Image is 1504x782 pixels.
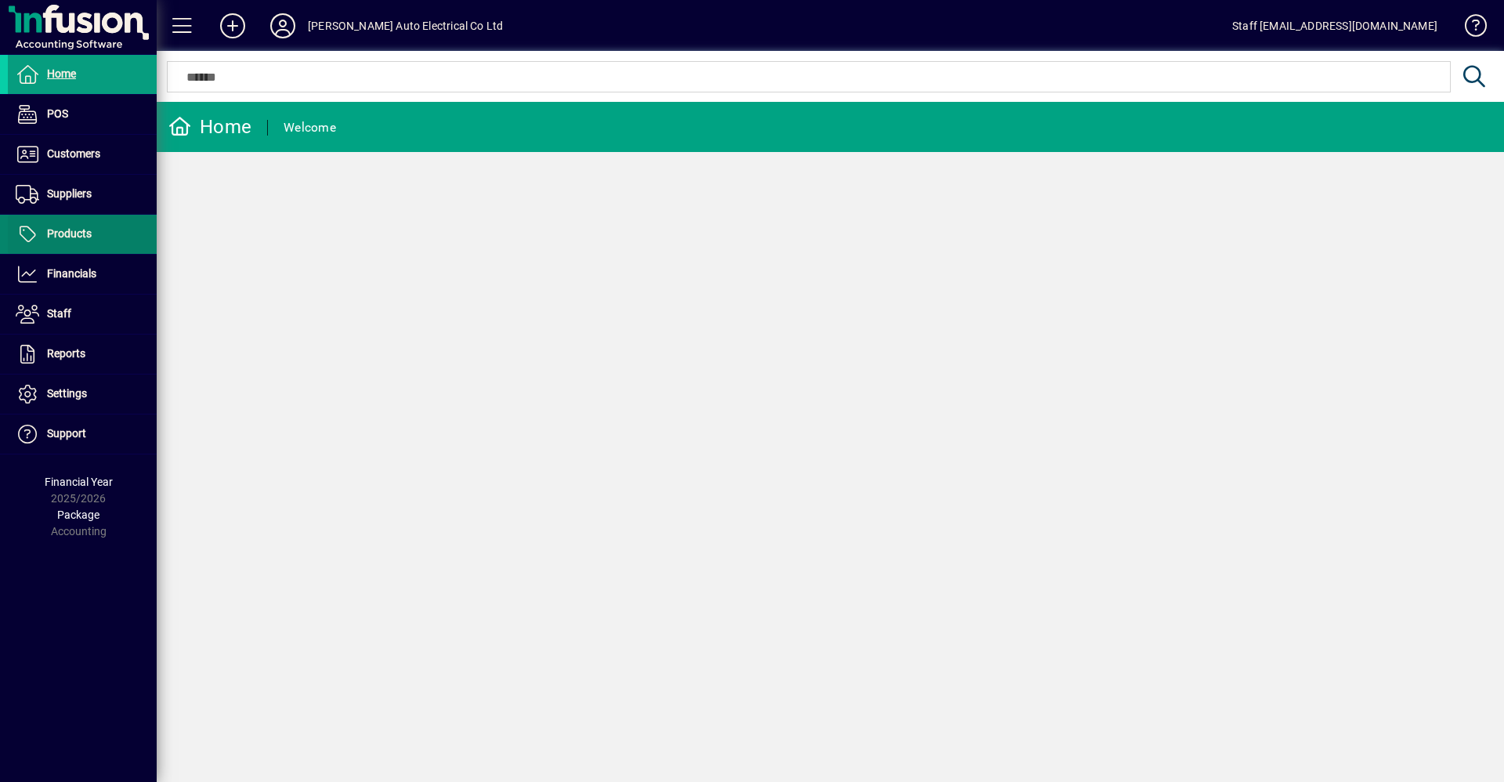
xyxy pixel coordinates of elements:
[1453,3,1484,54] a: Knowledge Base
[8,295,157,334] a: Staff
[1232,13,1437,38] div: Staff [EMAIL_ADDRESS][DOMAIN_NAME]
[47,187,92,200] span: Suppliers
[208,12,258,40] button: Add
[47,227,92,240] span: Products
[8,95,157,134] a: POS
[308,13,503,38] div: [PERSON_NAME] Auto Electrical Co Ltd
[57,509,99,521] span: Package
[47,347,85,360] span: Reports
[47,387,87,400] span: Settings
[47,427,86,440] span: Support
[8,135,157,174] a: Customers
[47,307,71,320] span: Staff
[258,12,308,40] button: Profile
[45,476,113,488] span: Financial Year
[47,147,100,160] span: Customers
[284,115,336,140] div: Welcome
[47,67,76,80] span: Home
[8,255,157,294] a: Financials
[8,175,157,214] a: Suppliers
[8,335,157,374] a: Reports
[47,107,68,120] span: POS
[8,215,157,254] a: Products
[8,415,157,454] a: Support
[8,375,157,414] a: Settings
[168,114,251,139] div: Home
[47,267,96,280] span: Financials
